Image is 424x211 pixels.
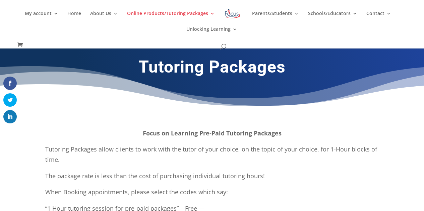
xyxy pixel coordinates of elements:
p: Tutoring Packages allow clients to work with the tutor of your choice, on the topic of your choic... [45,144,379,171]
a: Unlocking Learning [186,27,237,42]
img: Focus on Learning [224,8,241,20]
a: Home [67,11,81,27]
a: About Us [90,11,118,27]
a: Parents/Students [252,11,299,27]
p: When Booking appointments, please select the codes which say: [45,187,379,203]
p: The package rate is less than the cost of purchasing individual tutoring hours! [45,171,379,187]
a: Contact [366,11,391,27]
a: Schools/Educators [308,11,357,27]
h1: Tutoring Packages [43,57,382,80]
a: My account [25,11,58,27]
a: Online Products/Tutoring Packages [127,11,215,27]
strong: Focus on Learning Pre-Paid Tutoring Packages [143,129,282,137]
